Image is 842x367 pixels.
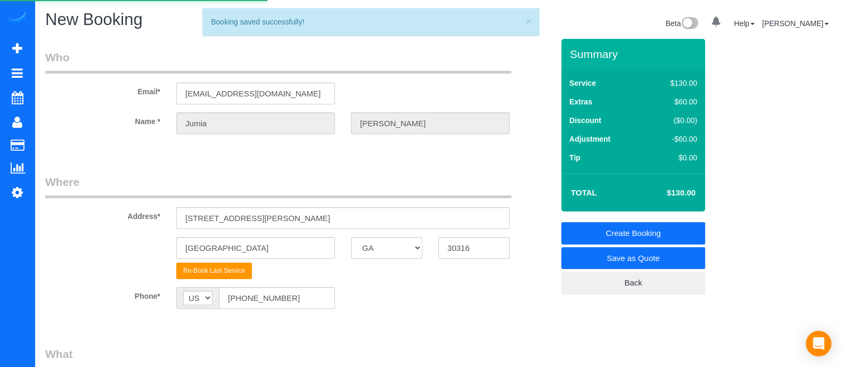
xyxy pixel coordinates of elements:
input: Last Name* [351,112,510,134]
label: Extras [569,96,592,107]
input: City* [176,237,335,259]
a: Help [734,19,755,28]
label: Discount [569,115,601,126]
div: $0.00 [648,152,697,163]
h4: $130.00 [635,189,696,198]
a: Save as Quote [561,247,705,270]
label: Tip [569,152,581,163]
div: -$60.00 [648,134,697,144]
input: First Name* [176,112,335,134]
label: Email* [37,83,168,97]
a: Beta [666,19,699,28]
label: Service [569,78,596,88]
h3: Summary [570,48,700,60]
input: Email* [176,83,335,104]
legend: Who [45,50,511,74]
strong: Total [571,188,597,197]
div: ($0.00) [648,115,697,126]
div: Open Intercom Messenger [806,331,831,356]
a: Back [561,272,705,294]
div: Booking saved successfully! [211,17,530,27]
label: Phone* [37,287,168,301]
label: Address* [37,207,168,222]
legend: Where [45,174,511,198]
label: Adjustment [569,134,610,144]
input: Zip Code* [438,237,510,259]
button: × [525,15,532,27]
div: $60.00 [648,96,697,107]
a: Create Booking [561,222,705,244]
img: Automaid Logo [6,11,28,26]
img: New interface [681,17,698,31]
a: [PERSON_NAME] [762,19,829,28]
input: Phone* [219,287,335,309]
span: New Booking [45,10,143,29]
button: Re-Book Last Service [176,263,252,279]
label: Name * [37,112,168,127]
div: $130.00 [648,78,697,88]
